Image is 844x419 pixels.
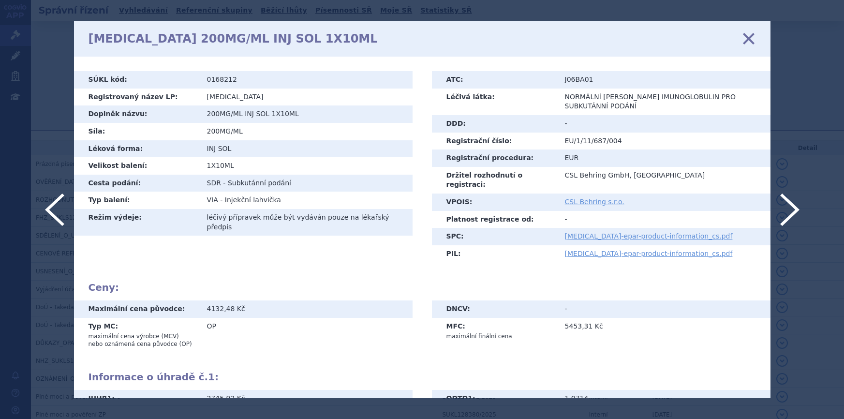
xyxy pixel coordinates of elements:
[74,71,200,89] th: SÚKL kód:
[74,318,200,352] th: Typ MC:
[558,390,770,407] td: 1,0714
[200,157,413,175] td: 1X10ML
[89,282,756,293] h2: Ceny:
[558,318,770,344] td: 5453,31 Kč
[200,318,413,352] td: OP
[74,157,200,175] th: Velikost balení:
[220,196,222,204] span: -
[200,105,413,123] td: 200MG/ML INJ SOL 1X10ML
[558,115,770,133] td: -
[74,89,200,106] th: Registrovaný název LP:
[565,198,624,206] a: CSL Behring s.r.o.
[432,318,558,344] th: MFC:
[432,150,558,167] th: Registrační procedura:
[432,133,558,150] th: Registrační číslo:
[558,167,770,194] td: CSL Behring GmbH, [GEOGRAPHIC_DATA]
[207,196,218,204] span: VIA
[432,167,558,194] th: Držitel rozhodnutí o registraci:
[200,123,413,140] td: 200MG/ML
[446,332,550,340] p: maximální finální cena
[225,196,281,204] span: Injekční lahvička
[208,371,215,383] span: 1
[89,332,192,348] p: maximální cena výrobce (MCV) nebo oznámená cena původce (OP)
[207,179,221,187] span: SDR
[200,71,413,89] td: 0168212
[558,71,770,89] td: J06BA01
[74,175,200,192] th: Cesta podání:
[74,105,200,123] th: Doplněk názvu:
[200,209,413,236] td: léčivý přípravek může být vydáván pouze na lékařský předpis
[432,300,558,318] th: DNCV:
[558,89,770,115] td: NORMÁLNÍ [PERSON_NAME] IMUNOGLOBULIN PRO SUBKUTÁNNÍ PODÁNÍ
[200,390,413,407] td: 2745,92 Kč
[74,140,200,158] th: Léková forma:
[558,300,770,318] td: -
[228,179,291,187] span: Subkutánní podání
[89,371,756,383] h2: Informace o úhradě č. :
[432,194,558,211] th: VPOIS:
[558,211,770,228] td: -
[432,115,558,133] th: DDD:
[432,89,558,115] th: Léčivá látka:
[107,394,112,402] span: 1
[207,305,245,313] span: 4132,48 Kč
[74,123,200,140] th: Síla:
[74,209,200,236] th: Režim výdeje:
[74,390,200,407] th: JUHR :
[200,89,413,106] td: [MEDICAL_DATA]
[223,179,225,187] span: -
[558,133,770,150] td: EU/1/11/687/004
[432,245,558,263] th: PIL:
[432,211,558,228] th: Platnost registrace od:
[432,228,558,245] th: SPC:
[558,150,770,167] td: EUR
[89,32,378,46] h1: [MEDICAL_DATA] 200MG/ML INJ SOL 1X10ML
[565,232,733,240] a: [MEDICAL_DATA]-epar-product-information_cs.pdf
[74,300,200,318] th: Maximální cena původce:
[432,71,558,89] th: ATC:
[200,140,413,158] td: INJ SOL
[741,31,756,46] a: zavřít
[432,390,558,407] th: ODTD :
[74,192,200,209] th: Typ balení:
[565,250,733,257] a: [MEDICAL_DATA]-epar-product-information_cs.pdf
[468,394,473,402] span: 1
